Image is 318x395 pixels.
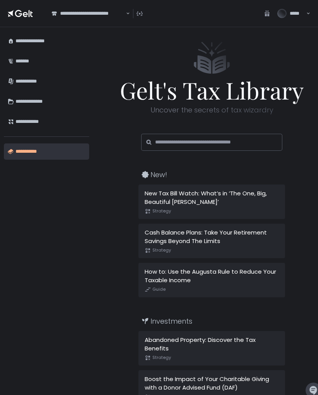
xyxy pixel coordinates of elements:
span: Strategy [145,208,171,214]
div: Boost the Impact of Your Charitable Giving with a Donor Advised Fund (DAF) [145,375,279,392]
div: Cash Balance Plans: Take Your Retirement Savings Beyond The Limits [145,228,279,246]
div: Abandoned Property: Discover the Tax Benefits [145,336,279,353]
span: Strategy [145,355,171,361]
span: Uncover the secrets of tax wizardry [150,105,273,115]
div: Search for option [47,5,130,22]
div: How to: Use the Augusta Rule to Reduce Your Taxable Income [145,267,279,285]
div: Investments [141,316,307,326]
div: New Tax Bill Watch: What’s in ‘The One, Big, Beautiful [PERSON_NAME]’ [145,189,279,207]
span: Strategy [145,247,171,254]
span: Guide [145,286,166,293]
span: Gelt's Tax Library [116,78,307,102]
div: New! [141,169,307,180]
